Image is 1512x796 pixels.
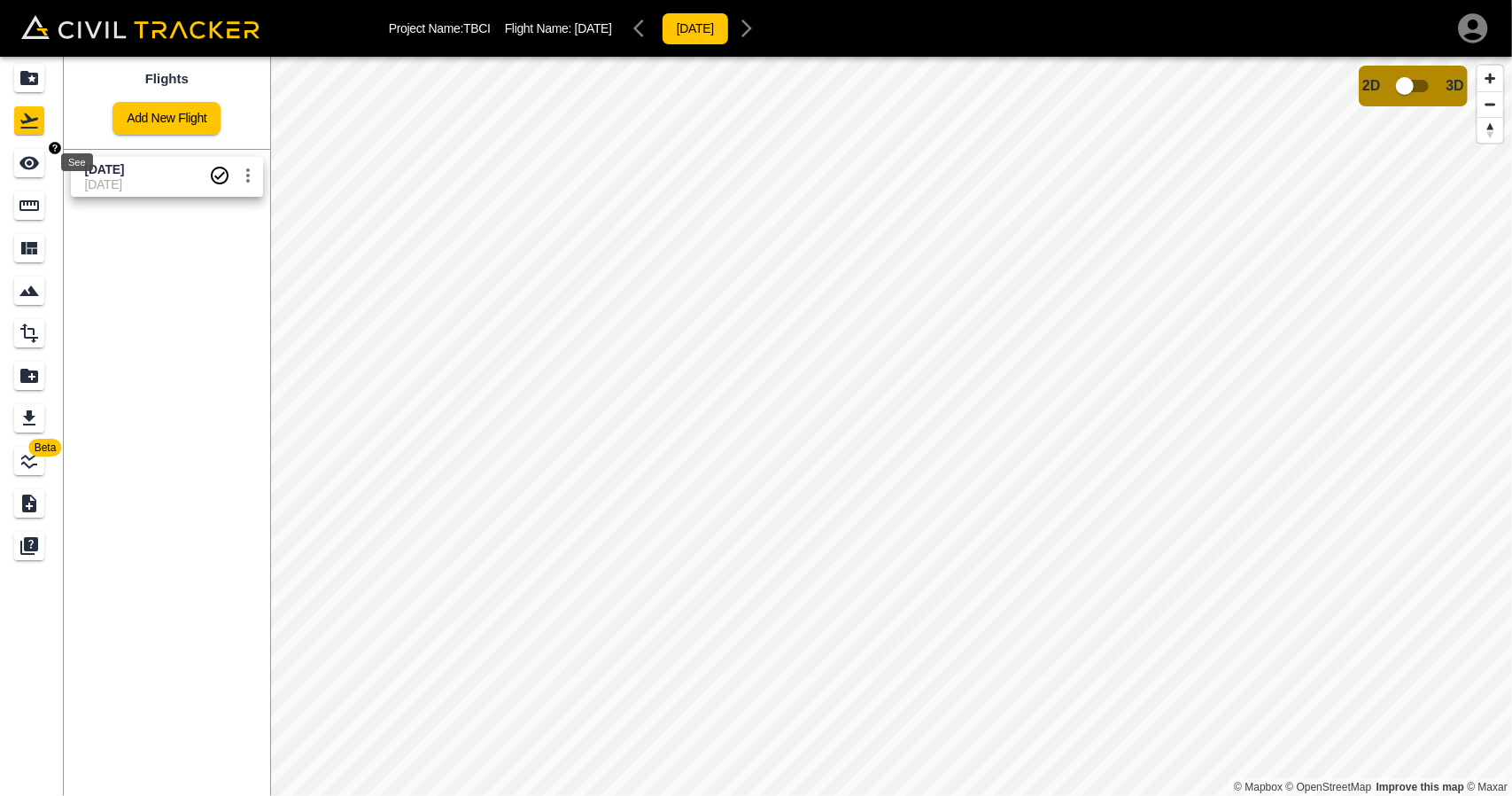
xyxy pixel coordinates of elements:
[1286,781,1372,793] a: OpenStreetMap
[1477,66,1503,91] button: Zoom in
[575,21,612,35] span: [DATE]
[389,21,491,35] p: Project Name: TBCI
[1234,781,1283,793] a: Mapbox
[1376,781,1464,793] a: Map feedback
[1477,91,1503,117] button: Zoom out
[1362,78,1380,94] span: 2D
[270,57,1512,796] canvas: Map
[662,12,729,45] button: [DATE]
[21,15,260,40] img: Civil Tracker
[1467,781,1508,793] a: Maxar
[61,153,93,171] div: See
[1477,117,1503,143] button: Reset bearing to north
[1446,78,1464,94] span: 3D
[505,21,612,35] p: Flight Name:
